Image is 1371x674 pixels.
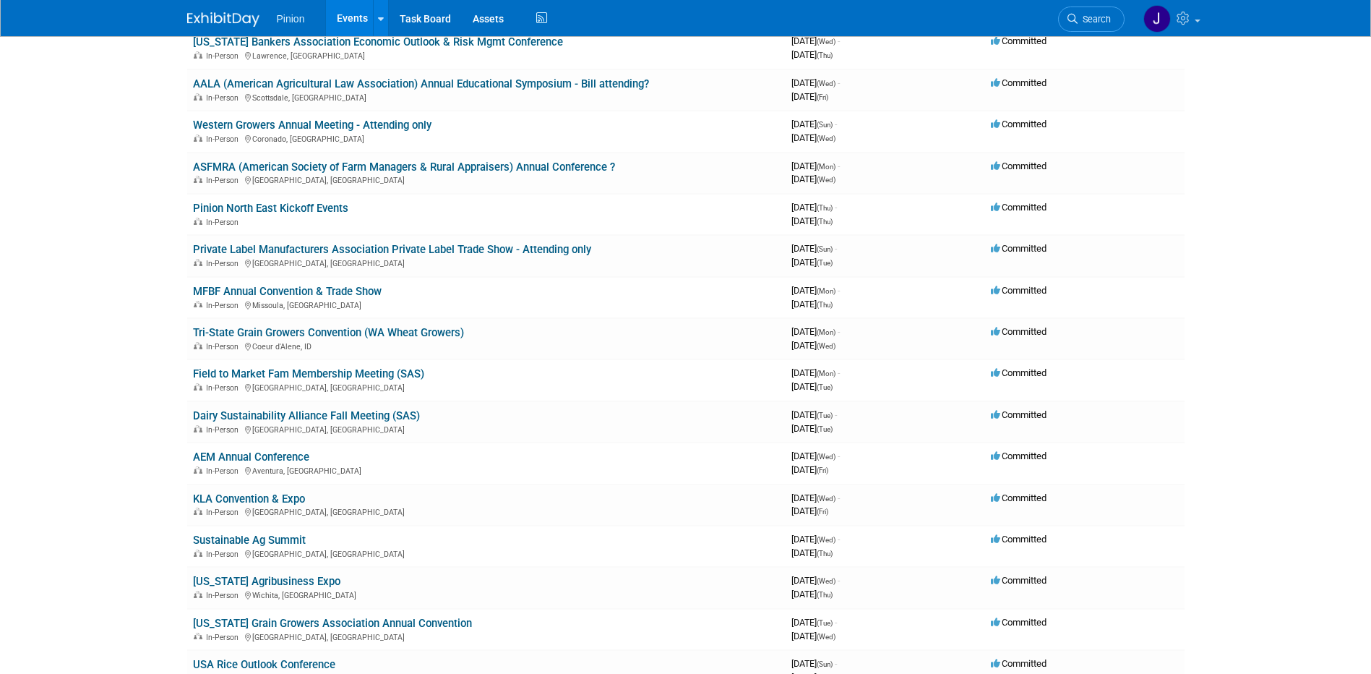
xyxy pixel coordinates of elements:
[193,299,780,310] div: Missoula, [GEOGRAPHIC_DATA]
[817,301,833,309] span: (Thu)
[791,174,835,184] span: [DATE]
[194,425,202,432] img: In-Person Event
[835,119,837,129] span: -
[193,77,649,90] a: AALA (American Agricultural Law Association) Annual Educational Symposium - Bill attending?
[193,257,780,268] div: [GEOGRAPHIC_DATA], [GEOGRAPHIC_DATA]
[991,35,1046,46] span: Committed
[838,451,840,461] span: -
[791,631,835,641] span: [DATE]
[193,367,424,380] a: Field to Market Fam Membership Meeting (SAS)
[206,342,243,351] span: In-Person
[194,383,202,391] img: In-Person Event
[791,658,837,669] span: [DATE]
[817,591,833,599] span: (Thu)
[193,658,335,671] a: USA Rice Outlook Conference
[206,633,243,642] span: In-Person
[206,135,243,144] span: In-Person
[194,301,202,308] img: In-Person Event
[817,383,833,391] span: (Tue)
[835,658,837,669] span: -
[817,93,828,101] span: (Fri)
[791,35,840,46] span: [DATE]
[193,285,382,298] a: MFBF Annual Convention & Trade Show
[791,161,840,171] span: [DATE]
[193,132,780,144] div: Coronado, [GEOGRAPHIC_DATA]
[991,367,1046,378] span: Committed
[791,91,828,102] span: [DATE]
[193,49,780,61] div: Lawrence, [GEOGRAPHIC_DATA]
[1058,7,1125,32] a: Search
[791,299,833,310] span: [DATE]
[193,492,305,505] a: KLA Convention & Expo
[791,492,840,503] span: [DATE]
[838,326,840,337] span: -
[991,285,1046,296] span: Committed
[193,119,431,132] a: Western Growers Annual Meeting - Attending only
[991,202,1046,213] span: Committed
[817,425,833,433] span: (Tue)
[817,577,835,585] span: (Wed)
[991,119,1046,129] span: Committed
[791,285,840,296] span: [DATE]
[835,409,837,420] span: -
[206,218,243,227] span: In-Person
[835,617,837,628] span: -
[817,619,833,627] span: (Tue)
[206,508,243,517] span: In-Person
[791,617,837,628] span: [DATE]
[206,425,243,435] span: In-Person
[206,93,243,103] span: In-Person
[991,161,1046,171] span: Committed
[193,575,340,588] a: [US_STATE] Agribusiness Expo
[838,77,840,88] span: -
[206,591,243,600] span: In-Person
[193,631,780,642] div: [GEOGRAPHIC_DATA], [GEOGRAPHIC_DATA]
[791,326,840,337] span: [DATE]
[206,466,243,476] span: In-Person
[194,218,202,225] img: In-Person Event
[817,51,833,59] span: (Thu)
[791,132,835,143] span: [DATE]
[194,508,202,515] img: In-Person Event
[817,550,833,558] span: (Thu)
[991,534,1046,545] span: Committed
[991,77,1046,88] span: Committed
[194,550,202,557] img: In-Person Event
[817,495,835,503] span: (Wed)
[791,534,840,545] span: [DATE]
[835,202,837,213] span: -
[791,367,840,378] span: [DATE]
[193,617,472,630] a: [US_STATE] Grain Growers Association Annual Convention
[817,245,833,253] span: (Sun)
[817,287,835,295] span: (Mon)
[791,589,833,600] span: [DATE]
[193,202,348,215] a: Pinion North East Kickoff Events
[791,409,837,420] span: [DATE]
[838,367,840,378] span: -
[991,658,1046,669] span: Committed
[193,451,309,464] a: AEM Annual Conference
[193,464,780,476] div: Aventura, [GEOGRAPHIC_DATA]
[193,174,780,185] div: [GEOGRAPHIC_DATA], [GEOGRAPHIC_DATA]
[817,328,835,336] span: (Mon)
[193,161,615,174] a: ASFMRA (American Society of Farm Managers & Rural Appraisers) Annual Conference ?
[838,285,840,296] span: -
[206,550,243,559] span: In-Person
[206,51,243,61] span: In-Person
[838,534,840,545] span: -
[817,633,835,641] span: (Wed)
[791,243,837,254] span: [DATE]
[817,536,835,544] span: (Wed)
[193,340,780,351] div: Coeur d'Alene, ID
[791,202,837,213] span: [DATE]
[791,340,835,351] span: [DATE]
[838,575,840,586] span: -
[817,370,835,377] span: (Mon)
[817,342,835,350] span: (Wed)
[817,660,833,668] span: (Sun)
[193,326,464,339] a: Tri-State Grain Growers Convention (WA Wheat Growers)
[791,451,840,461] span: [DATE]
[991,492,1046,503] span: Committed
[817,38,835,46] span: (Wed)
[194,342,202,349] img: In-Person Event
